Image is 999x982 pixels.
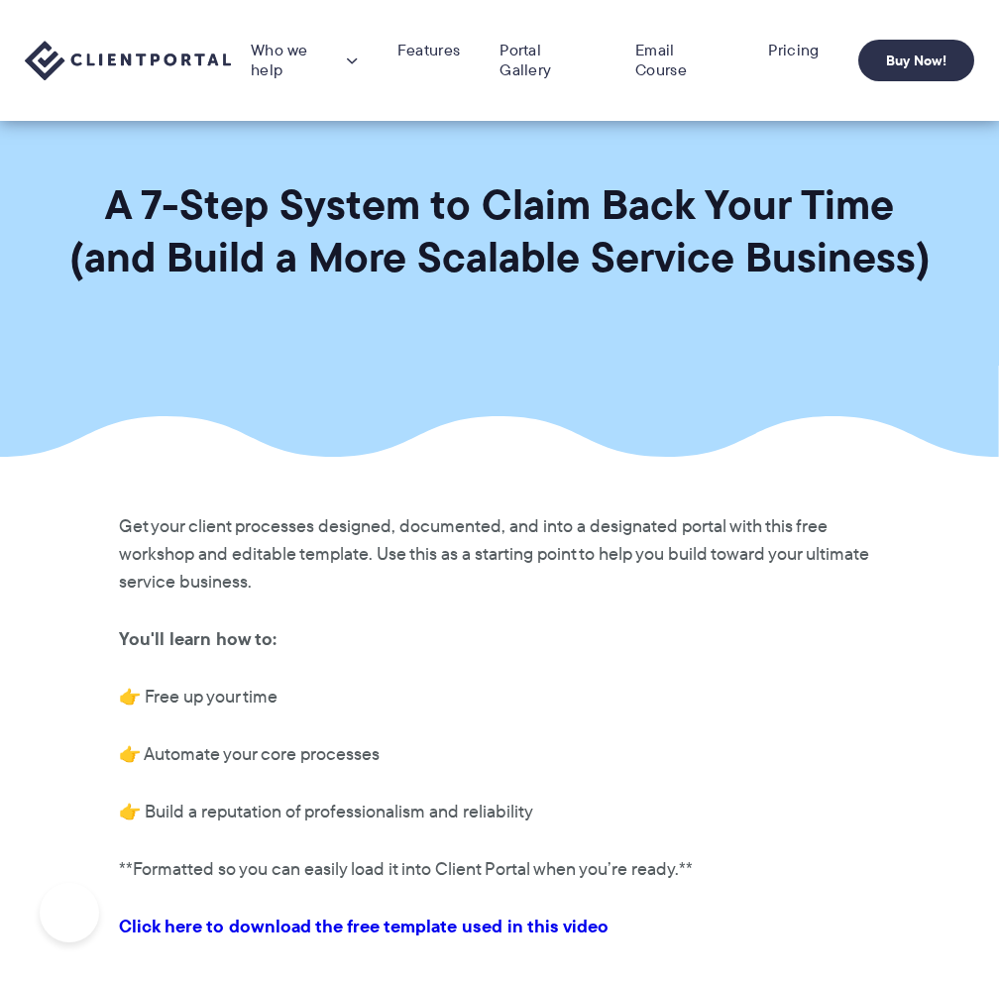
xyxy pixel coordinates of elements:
p: 👉 Free up your time [119,683,881,710]
h1: A 7-Step System to Claim Back Your Time (and Build a More Scalable Service Business) [25,178,974,283]
a: Portal Gallery [499,41,596,80]
a: Buy Now! [858,40,974,81]
a: Who we help [251,41,358,80]
p: 👉 Automate your core processes [119,740,881,768]
iframe: Toggle Customer Support [40,883,99,942]
p: Get your client processes designed, documented, and into a designated portal with this free works... [119,512,881,596]
a: Email Course [635,41,728,80]
p: 👉 Build a reputation of professionalism and reliability [119,798,881,825]
a: Pricing [768,41,819,60]
a: Click here to download the free template used in this video [119,913,609,939]
strong: You'll learn how to: [119,625,277,652]
a: Features [397,41,460,60]
p: **Formatted so you can easily load it into Client Portal when you’re ready.** [119,855,881,883]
